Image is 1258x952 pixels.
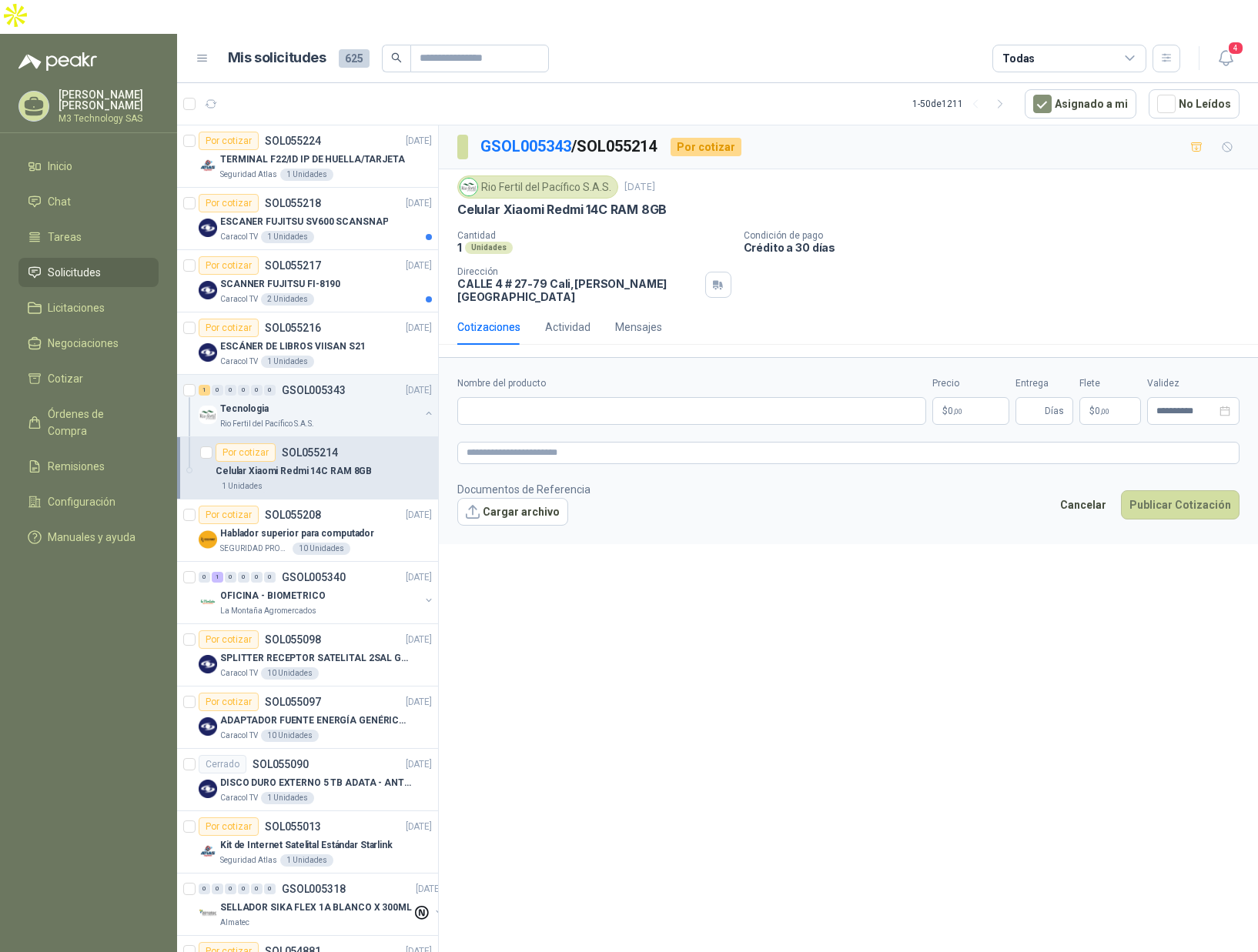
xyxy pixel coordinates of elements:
div: Por cotizar [199,319,259,337]
div: Cotizaciones [457,319,520,336]
a: 0 1 0 0 0 0 GSOL005340[DATE] Company LogoOFICINA - BIOMETRICOLa Montaña Agromercados [199,568,435,617]
div: Por cotizar [671,138,741,156]
div: 0 [225,385,236,396]
p: Cantidad [457,230,731,241]
p: [DATE] [416,882,442,897]
div: 2 Unidades [261,293,314,306]
a: 1 0 0 0 0 0 GSOL005343[DATE] Company LogoTecnologiaRio Fertil del Pacífico S.A.S. [199,381,435,430]
img: Company Logo [199,343,217,362]
div: Por cotizar [199,256,259,275]
p: Condición de pago [744,230,1252,241]
p: Kit de Internet Satelital Estándar Starlink [220,838,393,853]
div: Por cotizar [199,693,259,711]
div: 0 [264,385,276,396]
p: Caracol TV [220,231,258,243]
label: Flete [1079,376,1141,391]
p: / SOL055214 [480,135,658,159]
img: Company Logo [199,530,217,549]
span: ,00 [953,407,962,416]
p: Hablador superior para computador [220,526,374,541]
p: Seguridad Atlas [220,169,277,181]
p: SOL055224 [265,135,321,146]
button: Cancelar [1052,490,1115,519]
p: DISCO DURO EXTERNO 5 TB ADATA - ANTIGOLPES [220,776,412,790]
p: M3 Technology SAS [59,114,159,123]
button: Cargar archivo [457,498,568,526]
p: [DATE] [406,570,432,585]
p: SOL055098 [265,634,321,645]
div: 1 Unidades [280,854,333,867]
p: SCANNER FUJITSU FI-8190 [220,277,340,292]
div: 0 [251,385,263,396]
div: Unidades [465,242,513,254]
div: 1 Unidades [280,169,333,181]
span: Días [1045,398,1064,424]
h1: Mis solicitudes [228,47,326,69]
img: Company Logo [199,717,217,736]
div: Por cotizar [199,506,259,524]
div: 0 [238,572,249,583]
a: Solicitudes [18,258,159,287]
p: [DATE] [406,259,432,273]
p: Caracol TV [220,667,258,680]
img: Company Logo [199,219,217,237]
span: Cotizar [48,370,83,387]
p: ADAPTADOR FUENTE ENERGÍA GENÉRICO 24V 1A [220,713,412,728]
div: 0 [199,884,210,894]
img: Company Logo [199,842,217,860]
span: Licitaciones [48,299,105,316]
a: Configuración [18,487,159,516]
p: SPLITTER RECEPTOR SATELITAL 2SAL GT-SP21 [220,651,412,666]
a: Por cotizarSOL055217[DATE] Company LogoSCANNER FUJITSU FI-8190Caracol TV2 Unidades [177,250,438,312]
label: Nombre del producto [457,376,926,391]
div: 0 [225,884,236,894]
p: $0,00 [932,397,1009,425]
div: 0 [238,884,249,894]
div: Cerrado [199,755,246,773]
div: Rio Fertil del Pacífico S.A.S. [457,175,618,199]
p: Tecnologia [220,402,269,416]
a: Negociaciones [18,329,159,358]
div: Por cotizar [216,443,276,462]
div: Por cotizar [199,817,259,836]
p: [DATE] [406,196,432,211]
div: Actividad [545,319,591,336]
p: [DATE] [406,633,432,647]
div: 0 [251,572,263,583]
p: GSOL005340 [282,572,346,583]
div: 0 [264,572,276,583]
div: 0 [251,884,263,894]
img: Company Logo [199,156,217,175]
p: SELLADOR SIKA FLEX 1A BLANCO X 300ML [220,900,412,915]
a: Órdenes de Compra [18,399,159,446]
p: GSOL005318 [282,884,346,894]
div: 1 [199,385,210,396]
p: [DATE] [406,321,432,336]
p: Rio Fertil del Pacífico S.A.S. [220,418,314,430]
div: Por cotizar [199,132,259,150]
p: SOL055208 [265,509,321,520]
div: 1 Unidades [261,231,314,243]
div: 1 - 50 de 1211 [912,92,1012,116]
img: Company Logo [199,406,217,424]
p: Dirección [457,266,699,277]
img: Company Logo [199,281,217,299]
p: 1 [457,241,462,254]
p: [DATE] [406,383,432,398]
p: TERMINAL F22/ID IP DE HUELLA/TARJETA [220,152,405,167]
a: Licitaciones [18,293,159,322]
div: 10 Unidades [293,543,350,555]
div: Mensajes [615,319,662,336]
p: Caracol TV [220,730,258,742]
a: Por cotizarSOL055224[DATE] Company LogoTERMINAL F22/ID IP DE HUELLA/TARJETASeguridad Atlas1 Unidades [177,125,438,188]
div: 1 Unidades [261,792,314,804]
a: Por cotizarSOL055214Celular Xiaomi Redmi 14C RAM 8GB1 Unidades [177,437,438,499]
a: Remisiones [18,452,159,481]
p: Almatec [220,917,249,929]
span: Manuales y ayuda [48,529,136,546]
span: Configuración [48,493,115,510]
p: GSOL005343 [282,385,346,396]
button: No Leídos [1149,89,1240,119]
a: CerradoSOL055090[DATE] Company LogoDISCO DURO EXTERNO 5 TB ADATA - ANTIGOLPESCaracol TV1 Unidades [177,749,438,811]
a: Por cotizarSOL055218[DATE] Company LogoESCANER FUJITSU SV600 SCANSNAPCaracol TV1 Unidades [177,188,438,250]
